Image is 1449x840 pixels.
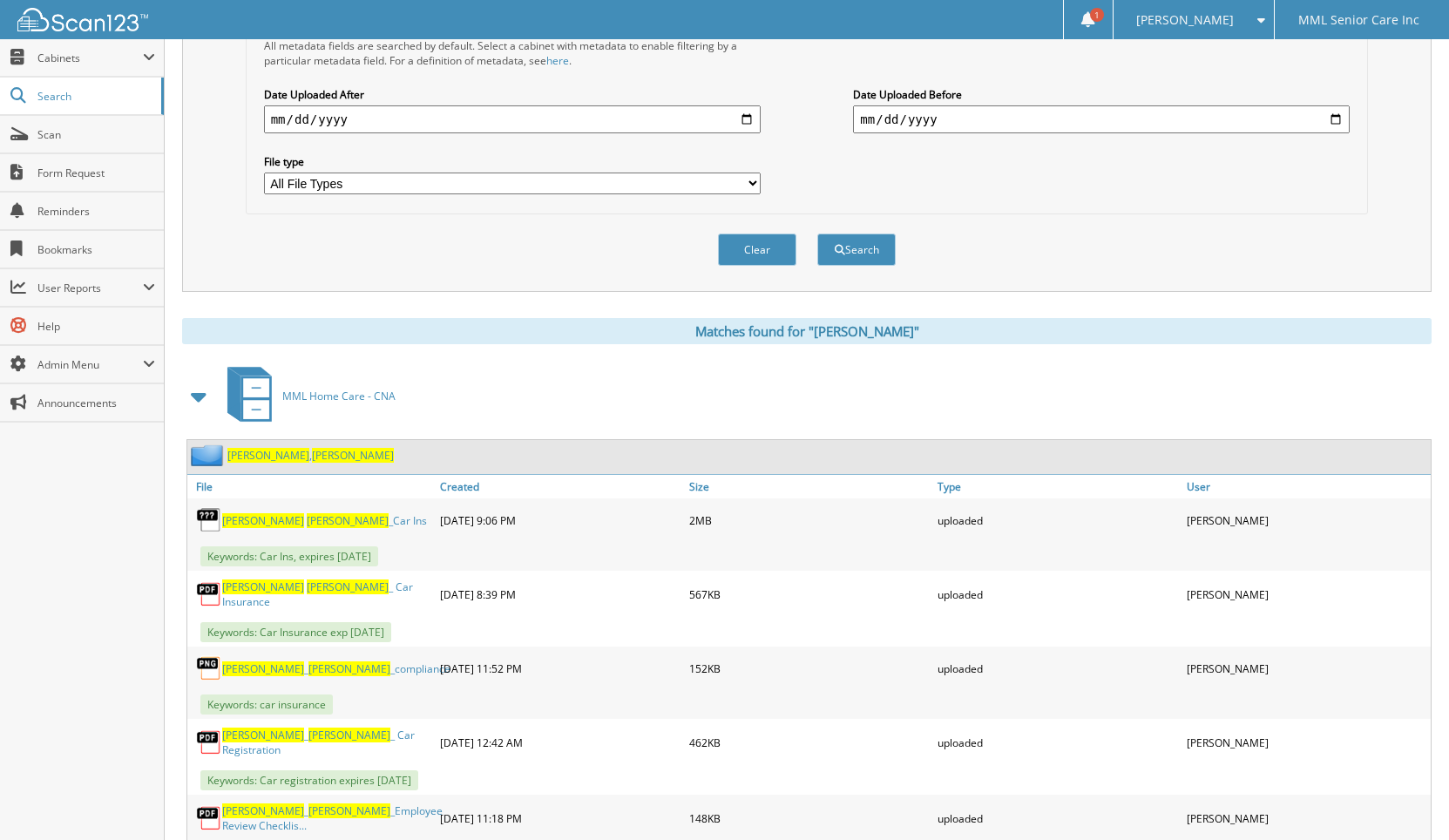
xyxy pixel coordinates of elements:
[282,389,396,403] span: MML Home Care - CNA
[37,89,152,104] span: Search
[546,53,569,68] a: here
[200,622,391,642] span: Keywords: Car Insurance exp [DATE]
[1182,503,1431,538] div: [PERSON_NAME]
[196,655,222,681] img: PNG.png
[264,87,761,102] label: Date Uploaded After
[200,770,418,790] span: Keywords: Car registration expires [DATE]
[222,728,304,742] span: [PERSON_NAME]
[17,8,148,31] img: scan123-logo-white.svg
[933,503,1182,538] div: uploaded
[685,475,933,498] a: Size
[1182,475,1431,498] a: User
[187,475,436,498] a: File
[196,507,222,533] img: generic.png
[436,651,684,686] div: [DATE] 11:52 PM
[37,319,155,334] span: Help
[37,357,143,372] span: Admin Menu
[222,803,443,833] a: [PERSON_NAME]_[PERSON_NAME]_Employee Review Checklis...
[217,362,396,430] a: MML Home Care - CNA
[933,475,1182,498] a: Type
[264,105,761,133] input: start
[308,661,390,676] span: [PERSON_NAME]
[37,127,155,142] span: Scan
[200,546,378,566] span: Keywords: Car Ins, expires [DATE]
[222,579,431,609] a: [PERSON_NAME] [PERSON_NAME]_ Car Insurance
[853,105,1350,133] input: end
[222,661,304,676] span: [PERSON_NAME]
[264,38,761,68] div: All metadata fields are searched by default. Select a cabinet with metadata to enable filtering b...
[685,575,933,613] div: 567KB
[1182,651,1431,686] div: [PERSON_NAME]
[1362,756,1449,840] iframe: Chat Widget
[307,579,389,594] span: [PERSON_NAME]
[37,51,143,65] span: Cabinets
[308,728,390,742] span: [PERSON_NAME]
[436,799,684,837] div: [DATE] 11:18 PM
[200,694,333,715] span: Keywords: car insurance
[1182,723,1431,762] div: [PERSON_NAME]
[853,87,1350,102] label: Date Uploaded Before
[196,805,222,831] img: PDF.png
[933,723,1182,762] div: uploaded
[37,166,155,180] span: Form Request
[37,281,143,295] span: User Reports
[1182,575,1431,613] div: [PERSON_NAME]
[182,318,1432,344] div: Matches found for "[PERSON_NAME]"
[37,396,155,410] span: Announcements
[227,448,309,463] span: [PERSON_NAME]
[685,723,933,762] div: 462KB
[685,503,933,538] div: 2MB
[222,579,304,594] span: [PERSON_NAME]
[264,154,761,169] label: File type
[1298,15,1419,25] span: MML Senior Care Inc
[312,448,394,463] span: [PERSON_NAME]
[227,448,394,463] a: [PERSON_NAME],[PERSON_NAME]
[817,234,896,266] button: Search
[1136,15,1234,25] span: [PERSON_NAME]
[436,575,684,613] div: [DATE] 8:39 PM
[307,513,389,528] span: [PERSON_NAME]
[222,513,304,528] span: [PERSON_NAME]
[436,723,684,762] div: [DATE] 12:42 AM
[37,242,155,257] span: Bookmarks
[1090,8,1104,22] span: 1
[933,651,1182,686] div: uploaded
[196,729,222,755] img: PDF.png
[685,651,933,686] div: 152KB
[308,803,390,818] span: [PERSON_NAME]
[222,513,427,528] a: [PERSON_NAME] [PERSON_NAME]_Car Ins
[933,575,1182,613] div: uploaded
[37,204,155,219] span: Reminders
[436,475,684,498] a: Created
[222,661,450,676] a: [PERSON_NAME]_[PERSON_NAME]_compliance
[196,581,222,607] img: PDF.png
[222,803,304,818] span: [PERSON_NAME]
[933,799,1182,837] div: uploaded
[718,234,796,266] button: Clear
[191,444,227,466] img: folder2.png
[685,799,933,837] div: 148KB
[222,728,431,757] a: [PERSON_NAME]_[PERSON_NAME]_ Car Registration
[436,503,684,538] div: [DATE] 9:06 PM
[1182,799,1431,837] div: [PERSON_NAME]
